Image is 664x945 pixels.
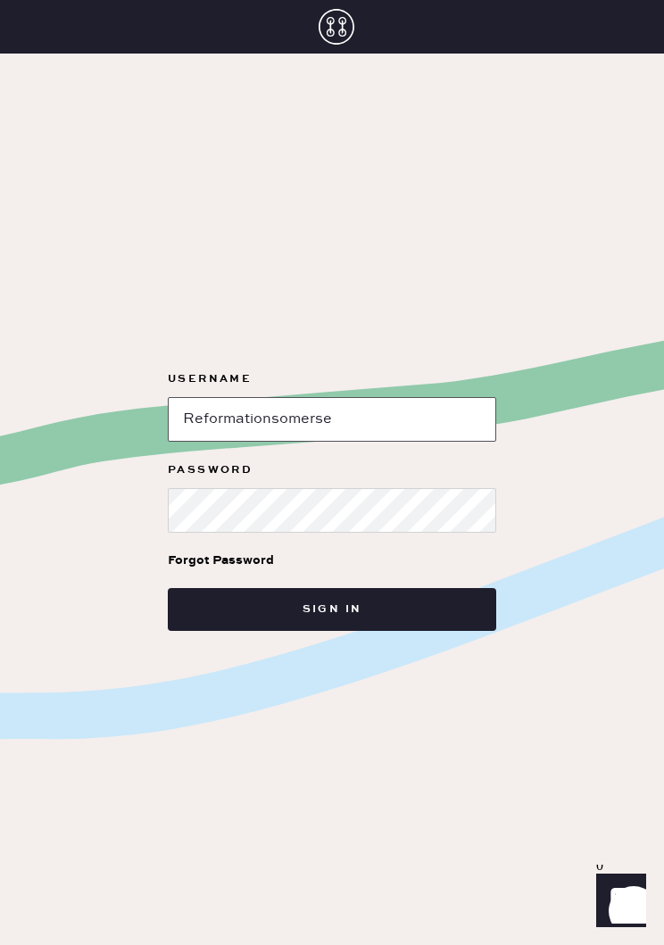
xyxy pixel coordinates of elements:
[168,460,496,481] label: Password
[168,551,274,570] div: Forgot Password
[168,397,496,442] input: e.g. john@doe.com
[168,588,496,631] button: Sign in
[579,865,656,941] iframe: Front Chat
[168,369,496,390] label: Username
[168,533,274,588] a: Forgot Password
